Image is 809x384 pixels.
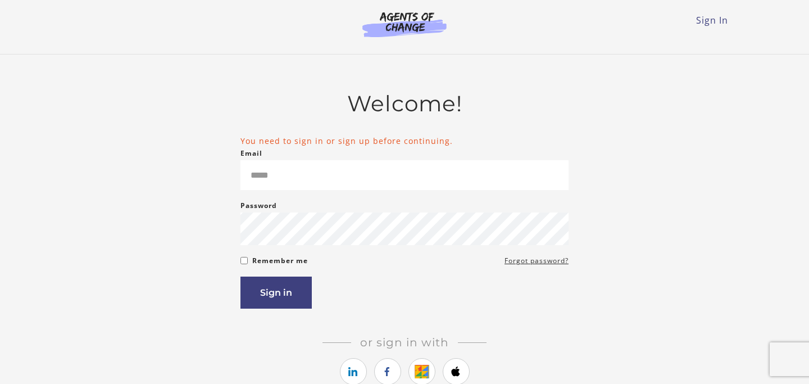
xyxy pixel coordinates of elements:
[240,91,569,117] h2: Welcome!
[351,11,458,37] img: Agents of Change Logo
[240,199,277,213] label: Password
[252,254,308,268] label: Remember me
[240,147,262,160] label: Email
[240,277,312,309] button: Sign in
[240,135,569,147] li: You need to sign in or sign up before continuing.
[351,336,458,349] span: Or sign in with
[505,254,569,268] a: Forgot password?
[696,14,728,26] a: Sign In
